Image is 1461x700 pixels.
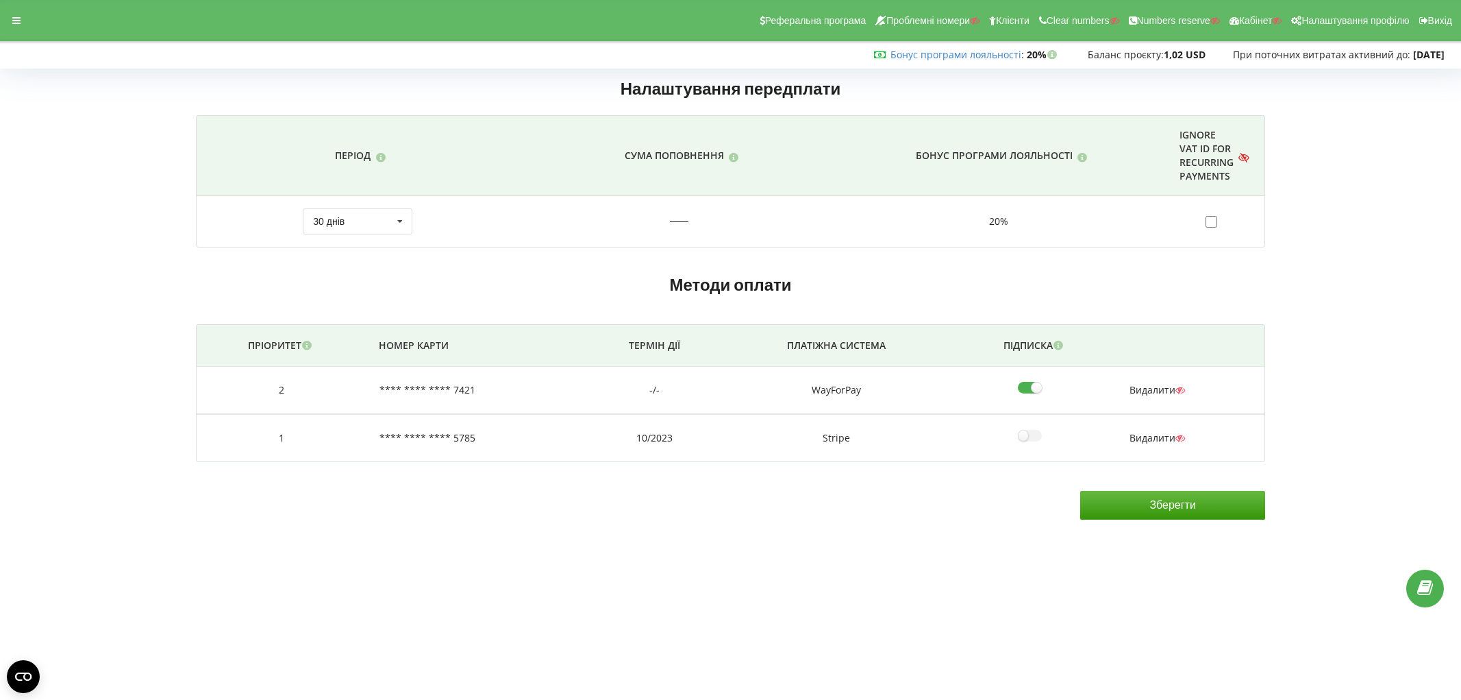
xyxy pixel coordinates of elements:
strong: 1,02 USD [1164,48,1206,61]
span: Клієнти [996,15,1029,26]
p: Сума поповнення [625,149,724,162]
span: При поточних витратах активний до: [1233,48,1410,61]
td: 1 [197,414,366,462]
h2: Методи оплати [196,274,1265,295]
strong: 20% [1027,48,1060,61]
button: Open CMP widget [7,660,40,693]
input: Зберегти [1080,491,1265,520]
td: 2 [197,367,366,414]
td: -/- [589,367,720,414]
p: Період [335,149,371,162]
span: Проблемні номери [886,15,970,26]
i: Після оформлення підписки, за чотири дні до очікуваного кінця коштів відбудеться списання з прив'... [1053,339,1064,348]
td: WayForPay [720,367,953,414]
span: Реферальна програма [765,15,866,26]
span: Clear numbers [1047,15,1110,26]
strong: [DATE] [1413,48,1445,61]
span: Numbers reserve [1137,15,1210,26]
th: Пріоритет [197,325,366,367]
td: 10/2023 [589,414,720,462]
span: : [890,48,1024,61]
span: Налаштування профілю [1301,15,1409,26]
span: Видалити [1129,431,1185,444]
div: 20% [852,215,1145,228]
a: Бонус програми лояльності [890,48,1021,61]
span: Видалити [1129,383,1185,396]
th: Підписка [953,325,1116,367]
th: Термін дії [589,325,720,367]
td: Stripe [720,414,953,462]
th: Номер карти [366,325,589,367]
p: Ignore VAT Id for recurring payments [1179,128,1234,183]
th: Платіжна система [720,325,953,367]
span: Баланс проєкту: [1088,48,1164,61]
span: Вихід [1428,15,1452,26]
span: Кабінет [1239,15,1273,26]
h2: Налаштування передплати [196,71,1265,106]
div: 30 днів [313,217,345,226]
p: Бонус програми лояльності [916,149,1073,162]
i: Гроші будуть списані з активної карти з найвищим пріоритетом(чим більше цифра - тим вище пріорите... [301,339,313,348]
